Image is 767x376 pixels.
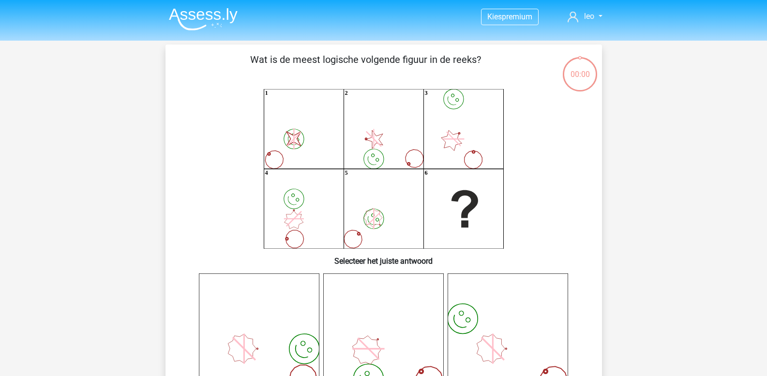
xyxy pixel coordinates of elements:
[564,11,606,22] a: leo
[481,10,538,23] a: Kiespremium
[487,12,502,21] span: Kies
[265,170,268,177] text: 4
[181,249,587,266] h6: Selecteer het juiste antwoord
[424,170,427,177] text: 6
[424,90,427,97] text: 3
[562,56,598,80] div: 00:00
[181,52,550,81] p: Wat is de meest logische volgende figuur in de reeks?
[345,170,347,177] text: 5
[265,90,268,97] text: 1
[345,90,347,97] text: 2
[584,12,594,21] span: leo
[169,8,238,30] img: Assessly
[502,12,532,21] span: premium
